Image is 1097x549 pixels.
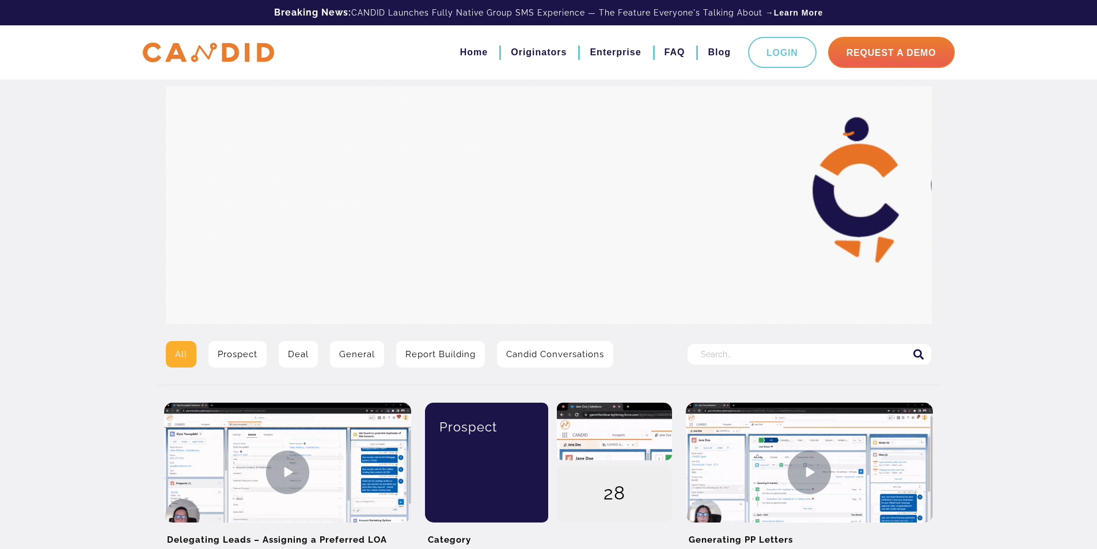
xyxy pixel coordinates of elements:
[557,466,672,524] div: 28
[774,7,823,18] a: Learn More
[164,403,411,542] img: Delegating Leads – Assigning a Preferred LOA Video
[828,37,955,68] a: Request A Demo
[665,43,685,62] a: FAQ
[497,341,613,368] a: Candid Conversations
[274,7,351,18] b: Breaking News:
[686,523,933,548] h2: Generating PP Letters
[166,341,196,368] a: All
[208,341,267,368] a: Prospect
[460,43,488,62] a: Home
[396,341,485,368] a: Report Building
[748,37,817,68] a: Login
[330,341,384,368] a: General
[279,341,318,368] a: Deal
[511,43,567,62] a: Originators
[164,523,411,548] h2: Delegating Leads – Assigning a Preferred LOA
[708,43,731,62] a: Blog
[425,523,672,548] h2: Category
[686,403,933,542] img: Generating PP Letters Video
[166,86,932,324] img: Video Library Hero
[143,43,274,63] img: CANDID APP
[590,43,641,62] a: Enterprise
[434,403,540,451] div: Prospect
